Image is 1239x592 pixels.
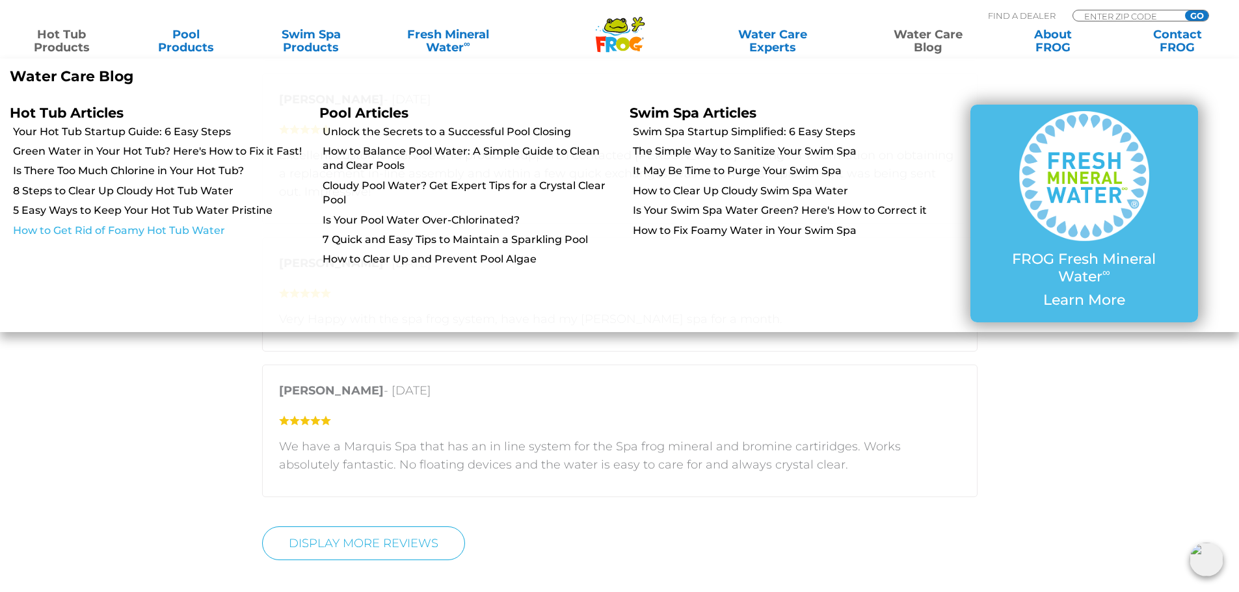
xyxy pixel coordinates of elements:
a: How to Get Rid of Foamy Hot Tub Water [13,224,310,238]
p: Water Care Blog [10,68,610,85]
a: Water CareExperts [694,28,851,54]
a: Pool Articles [319,105,408,121]
a: Swim Spa Articles [630,105,756,121]
a: Is Your Swim Spa Water Green? Here's How to Correct it [633,203,929,218]
a: How to Clear Up and Prevent Pool Algae [323,252,619,266]
a: Hot TubProducts [13,28,110,54]
a: Display More Reviews [262,526,465,560]
a: How to Clear Up Cloudy Swim Spa Water [633,184,929,198]
strong: [PERSON_NAME] [279,383,384,398]
a: How to Fix Foamy Water in Your Swim Spa [633,224,929,238]
p: Learn More [996,292,1172,309]
a: The Simple Way to Sanitize Your Swim Spa [633,144,929,159]
a: Hot Tub Articles [10,105,124,121]
a: Fresh MineralWater∞ [387,28,509,54]
p: FROG Fresh Mineral Water [996,251,1172,285]
a: Is Your Pool Water Over-Chlorinated? [323,213,619,227]
p: Find A Dealer [988,10,1056,21]
img: openIcon [1190,543,1223,576]
input: GO [1185,10,1208,21]
a: 8 Steps to Clear Up Cloudy Hot Tub Water [13,184,310,198]
a: It May Be Time to Purge Your Swim Spa [633,164,929,178]
input: Zip Code Form [1083,10,1171,21]
a: Green Water in Your Hot Tub? Here's How to Fix it Fast! [13,144,310,159]
p: We have a Marquis Spa that has an in line system for the Spa frog mineral and bromine cartiridges... [279,437,961,474]
sup: ∞ [464,38,470,49]
a: Unlock the Secrets to a Successful Pool Closing [323,125,619,139]
a: 7 Quick and Easy Tips to Maintain a Sparkling Pool [323,233,619,247]
a: Is There Too Much Chlorine in Your Hot Tub? [13,164,310,178]
a: Swim SpaProducts [263,28,360,54]
a: 5 Easy Ways to Keep Your Hot Tub Water Pristine [13,203,310,218]
p: - [DATE] [279,381,961,406]
a: Cloudy Pool Water? Get Expert Tips for a Crystal Clear Pool [323,179,619,208]
a: FROG Fresh Mineral Water∞ Learn More [996,111,1172,315]
a: How to Balance Pool Water: A Simple Guide to Clean and Clear Pools [323,144,619,174]
a: Your Hot Tub Startup Guide: 6 Easy Steps [13,125,310,139]
a: AboutFROG [1004,28,1101,54]
a: Water CareBlog [879,28,976,54]
sup: ∞ [1102,266,1110,279]
a: PoolProducts [138,28,235,54]
a: ContactFROG [1129,28,1226,54]
a: Swim Spa Startup Simplified: 6 Easy Steps [633,125,929,139]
